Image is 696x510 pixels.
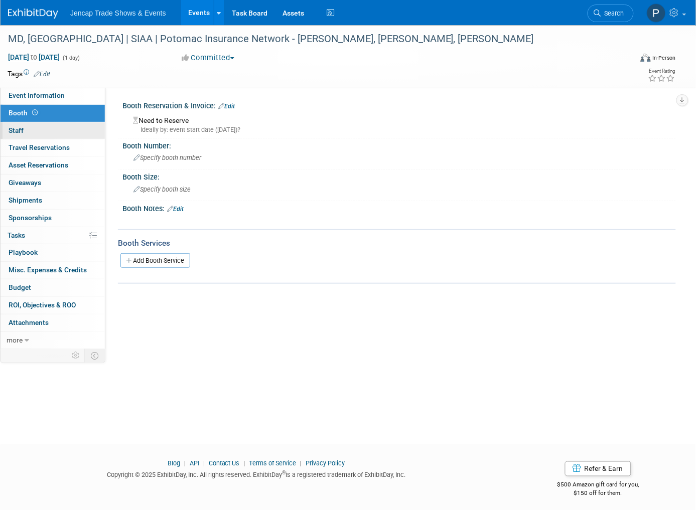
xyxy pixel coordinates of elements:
div: $500 Amazon gift card for you, [520,474,676,497]
a: Contact Us [209,460,240,467]
div: Ideally by: event start date ([DATE])? [133,125,668,134]
span: | [201,460,207,467]
a: Edit [167,206,184,213]
a: Attachments [1,314,105,331]
div: $150 off for them. [520,489,676,498]
span: more [7,336,23,344]
a: Shipments [1,192,105,209]
span: Travel Reservations [9,143,70,151]
span: [DATE] [DATE] [8,53,60,62]
a: Giveaways [1,175,105,192]
span: Tasks [8,231,25,239]
span: Specify booth size [133,186,191,193]
div: Booth Notes: [122,201,676,214]
span: to [29,53,39,61]
a: Refer & Earn [565,461,631,476]
a: Misc. Expenses & Credits [1,262,105,279]
a: Event Information [1,87,105,104]
span: (1 day) [62,55,80,61]
div: Event Rating [648,69,675,74]
span: Booth [9,109,40,117]
div: Event Format [577,52,676,67]
a: more [1,332,105,349]
span: Event Information [9,91,65,99]
td: Toggle Event Tabs [85,349,105,362]
td: Tags [8,69,50,79]
button: Committed [179,53,238,63]
a: Asset Reservations [1,157,105,174]
a: Tasks [1,227,105,244]
a: Booth [1,105,105,122]
a: API [190,460,199,467]
span: Jencap Trade Shows & Events [70,9,166,17]
a: Staff [1,122,105,139]
a: Sponsorships [1,210,105,227]
a: Terms of Service [249,460,297,467]
span: Giveaways [9,179,41,187]
span: Sponsorships [9,214,52,222]
span: Specify booth number [133,154,201,161]
div: Booth Services [118,238,676,249]
span: Search [601,10,624,17]
span: Asset Reservations [9,161,68,169]
div: Booth Reservation & Invoice: [122,98,676,111]
a: Playbook [1,244,105,261]
a: Privacy Policy [306,460,345,467]
a: Budget [1,279,105,296]
span: Shipments [9,196,42,204]
a: Travel Reservations [1,139,105,156]
a: Add Booth Service [120,253,190,268]
span: Misc. Expenses & Credits [9,266,87,274]
a: Blog [168,460,180,467]
img: Paul Orlando [647,4,666,23]
a: ROI, Objectives & ROO [1,297,105,314]
span: Budget [9,283,31,291]
span: | [182,460,188,467]
td: Personalize Event Tab Strip [67,349,85,362]
img: Format-Inperson.png [641,54,651,62]
div: In-Person [652,54,676,62]
div: MD, [GEOGRAPHIC_DATA] | SIAA | Potomac Insurance Network - [PERSON_NAME], [PERSON_NAME], [PERSON_... [5,30,619,48]
sup: ® [283,470,286,476]
img: ExhibitDay [8,9,58,19]
a: Search [588,5,634,22]
span: Staff [9,126,24,134]
a: Edit [34,71,50,78]
div: Booth Size: [122,169,676,182]
span: | [241,460,248,467]
div: Copyright © 2025 ExhibitDay, Inc. All rights reserved. ExhibitDay is a registered trademark of Ex... [8,468,505,480]
a: Edit [218,103,235,110]
span: Attachments [9,318,49,326]
span: ROI, Objectives & ROO [9,301,76,309]
span: Booth not reserved yet [30,109,40,116]
span: Playbook [9,248,38,256]
div: Need to Reserve [130,113,668,134]
div: Booth Number: [122,138,676,151]
span: | [298,460,305,467]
